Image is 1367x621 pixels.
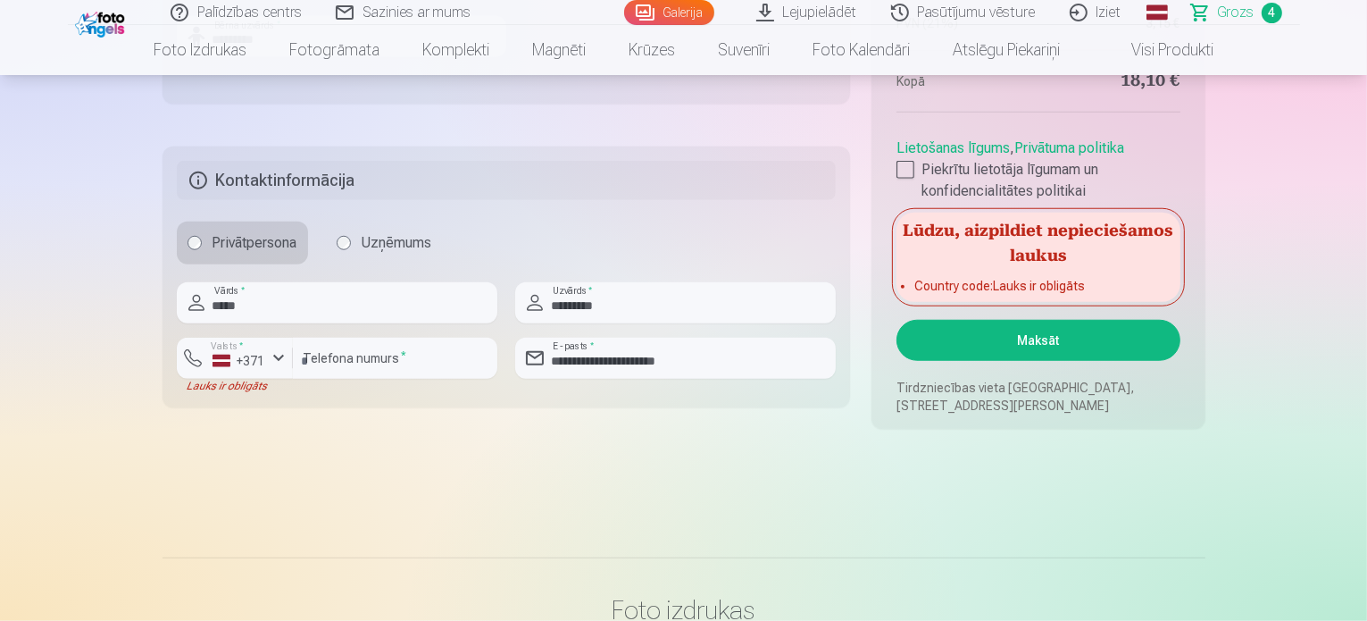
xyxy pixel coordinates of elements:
input: Uzņēmums [337,236,351,250]
p: Tirdzniecības vieta [GEOGRAPHIC_DATA], [STREET_ADDRESS][PERSON_NAME] [896,379,1179,415]
img: /fa1 [75,7,129,38]
label: Valsts [205,340,249,354]
a: Lietošanas līgums [896,139,1010,156]
input: Privātpersona [188,236,202,250]
label: Privātpersona [177,222,308,264]
a: Visi produkti [1081,25,1235,75]
a: Komplekti [401,25,511,75]
a: Privātuma politika [1014,139,1124,156]
a: Suvenīri [696,25,791,75]
div: , [896,130,1179,202]
a: Fotogrāmata [268,25,401,75]
div: +371 [213,352,266,370]
li: Country code : Lauks ir obligāts [914,277,1162,295]
button: Maksāt [896,320,1179,361]
dt: Kopā [896,69,1029,94]
h5: Kontaktinformācija [177,161,837,200]
a: Foto izdrukas [132,25,268,75]
span: Grozs [1218,2,1254,23]
h5: Lūdzu, aizpildiet nepieciešamos laukus [896,213,1179,270]
span: 4 [1262,3,1282,23]
a: Magnēti [511,25,607,75]
a: Krūzes [607,25,696,75]
a: Foto kalendāri [791,25,931,75]
label: Piekrītu lietotāja līgumam un konfidencialitātes politikai [896,159,1179,202]
button: Valsts*+371 [177,338,293,379]
a: Atslēgu piekariņi [931,25,1081,75]
dd: 18,10 € [1047,69,1180,94]
label: Uzņēmums [326,222,443,264]
div: Lauks ir obligāts [177,379,293,393]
